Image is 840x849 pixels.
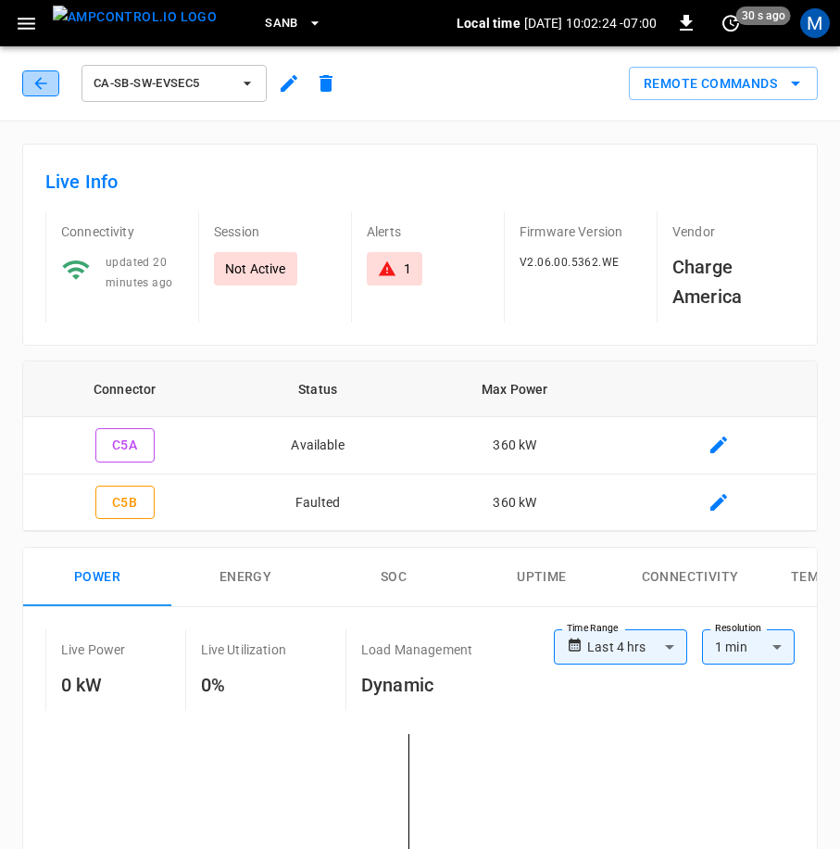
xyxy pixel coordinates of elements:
[361,640,472,659] p: Load Management
[171,548,320,607] button: Energy
[81,65,267,102] button: ca-sb-sw-evseC5
[616,548,764,607] button: Connectivity
[520,256,619,269] span: V2.06.00.5362.WE
[23,361,226,417] th: Connector
[95,428,155,463] button: C5A
[23,548,171,607] button: Power
[629,67,818,101] button: Remote Commands
[45,167,795,196] h6: Live Info
[409,475,621,532] td: 360 kW
[629,67,818,101] div: remote commands options
[409,417,621,475] td: 360 kW
[367,222,489,241] p: Alerts
[61,640,126,659] p: Live Power
[320,548,468,607] button: SOC
[800,8,830,38] div: profile-icon
[53,6,217,29] img: ampcontrol.io logo
[201,640,286,659] p: Live Utilization
[23,361,817,531] table: connector table
[95,486,155,520] button: C5B
[468,548,616,607] button: Uptime
[226,361,408,417] th: Status
[257,6,330,42] button: SanB
[409,361,621,417] th: Max Power
[716,8,746,38] button: set refresh interval
[715,621,761,636] label: Resolution
[567,621,619,636] label: Time Range
[61,670,126,700] h6: 0 kW
[214,222,336,241] p: Session
[524,14,657,32] p: [DATE] 10:02:24 -07:00
[94,73,231,95] span: ca-sb-sw-evseC5
[404,260,411,278] div: 1
[672,222,795,241] p: Vendor
[457,14,520,32] p: Local time
[702,629,795,665] div: 1 min
[672,252,795,311] h6: Charge America
[201,670,286,700] h6: 0%
[587,629,687,665] div: Last 4 hrs
[106,256,172,289] span: updated 20 minutes ago
[361,670,472,700] h6: Dynamic
[225,260,286,278] p: Not Active
[61,222,183,241] p: Connectivity
[226,417,408,475] td: Available
[736,6,791,25] span: 30 s ago
[265,13,298,34] span: SanB
[226,475,408,532] td: Faulted
[520,222,642,241] p: Firmware Version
